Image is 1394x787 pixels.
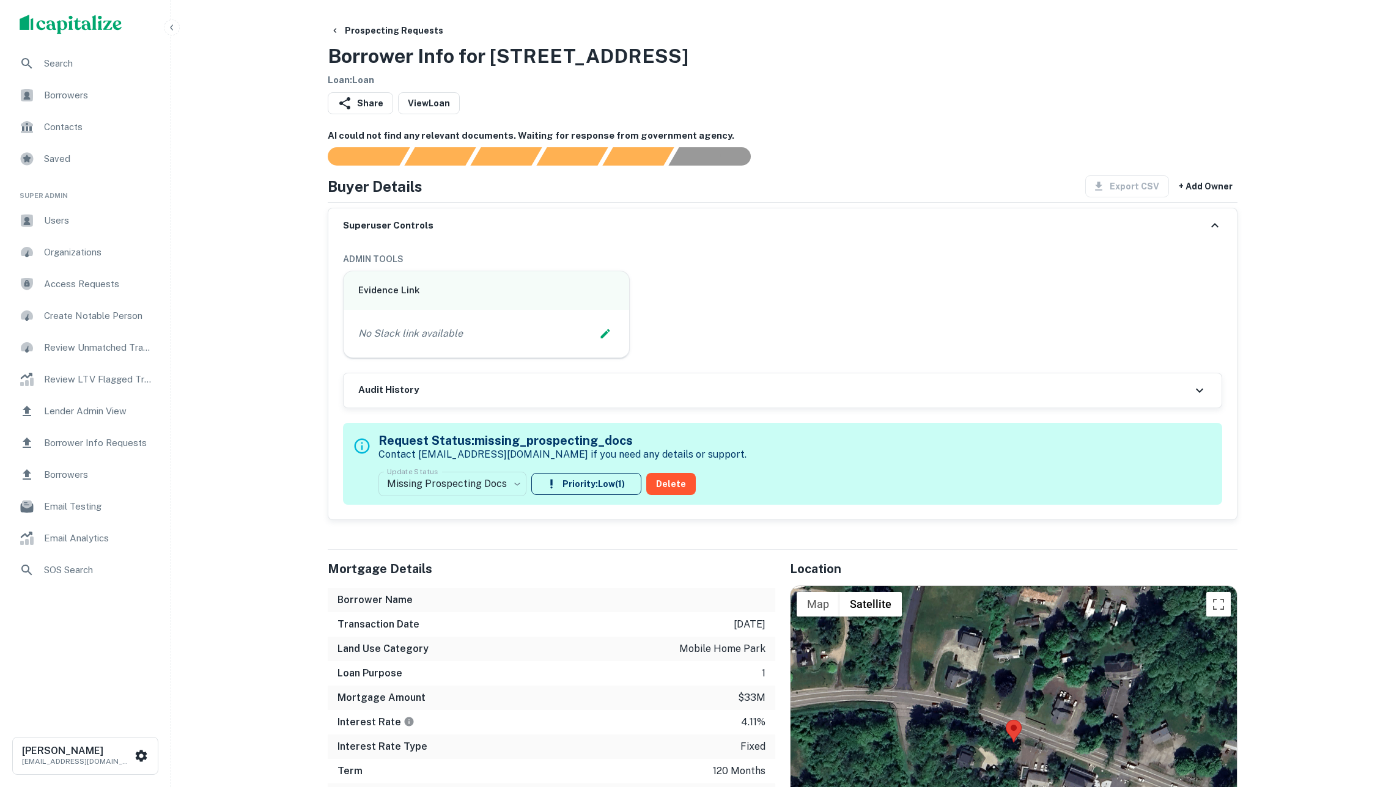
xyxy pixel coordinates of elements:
span: SOS Search [44,563,153,577]
a: Create Notable Person [10,301,161,331]
a: Review LTV Flagged Transactions [10,365,161,394]
div: Documents found, AI parsing details... [470,147,542,166]
a: Search [10,49,161,78]
div: Principals found, AI now looking for contact information... [536,147,608,166]
h6: Loan Purpose [337,666,402,681]
iframe: Chat Widget [1333,689,1394,748]
p: 120 months [713,764,765,778]
button: Delete [646,473,696,495]
a: Access Requests [10,269,161,299]
a: Organizations [10,238,161,267]
span: Organizations [44,245,153,260]
h6: Evidence Link [358,284,614,298]
span: Contacts [44,120,153,134]
h5: Request Status: missing_prospecting_docs [378,431,747,450]
span: Lender Admin View [44,404,153,419]
button: Prospecting Requests [325,20,448,42]
h5: Mortgage Details [328,560,775,578]
span: Users [44,213,153,228]
span: Search [44,56,153,71]
a: Borrowers [10,460,161,489]
p: 1 [762,666,765,681]
button: Show satellite imagery [839,592,902,617]
p: $33m [738,690,765,705]
h6: Transaction Date [337,617,419,632]
p: mobile home park [679,642,765,656]
h6: Loan : Loan [328,73,688,87]
a: ViewLoan [398,92,460,114]
span: Borrowers [44,88,153,103]
div: Your request is received and processing... [404,147,476,166]
h6: Audit History [358,383,419,397]
button: Priority:Low(1) [531,473,641,495]
h3: Borrower Info for [STREET_ADDRESS] [328,42,688,71]
span: Review LTV Flagged Transactions [44,372,153,387]
h6: Term [337,764,363,778]
button: Edit Slack Link [596,324,614,343]
h6: ADMIN TOOLS [343,252,1222,266]
h6: Borrower Name [337,593,413,607]
p: Contact [EMAIL_ADDRESS][DOMAIN_NAME] if you need any details or support. [378,447,747,462]
h6: AI could not find any relevant documents. Waiting for response from government agency. [328,129,1237,143]
h6: Interest Rate Type [337,739,427,754]
button: Toggle fullscreen view [1206,592,1231,617]
span: Create Notable Person [44,309,153,323]
span: Borrowers [44,467,153,482]
div: Missing Prospecting Docs [378,467,526,501]
a: Borrower Info Requests [10,428,161,458]
span: Access Requests [44,277,153,291]
div: Principals found, still searching for contact information. This may take time... [602,147,674,166]
span: Saved [44,152,153,166]
p: fixed [740,739,765,754]
a: Email Analytics [10,524,161,553]
button: Show street map [797,592,839,617]
h6: Superuser Controls [343,219,433,233]
p: [EMAIL_ADDRESS][DOMAIN_NAME] [22,756,132,767]
li: Super Admin [10,176,161,206]
h5: Location [790,560,1237,578]
span: Review Unmatched Transactions [44,340,153,355]
a: Saved [10,144,161,174]
div: AI fulfillment process complete. [669,147,765,166]
p: No Slack link available [358,326,463,341]
img: capitalize-logo.png [20,15,122,34]
h4: Buyer Details [328,175,422,197]
a: SOS Search [10,555,161,585]
a: Borrowers [10,81,161,110]
button: [PERSON_NAME][EMAIL_ADDRESS][DOMAIN_NAME] [12,737,158,775]
h6: Land Use Category [337,642,429,656]
p: 4.11% [741,715,765,730]
h6: [PERSON_NAME] [22,746,132,756]
a: Contacts [10,112,161,142]
a: Lender Admin View [10,397,161,426]
button: Share [328,92,393,114]
h6: Mortgage Amount [337,690,426,705]
a: Users [10,206,161,235]
p: [DATE] [734,617,765,632]
h6: Interest Rate [337,715,415,730]
button: + Add Owner [1174,175,1237,197]
span: Borrower Info Requests [44,436,153,450]
span: Email Testing [44,499,153,514]
svg: The interest rates displayed on the website are for informational purposes only and may be report... [404,716,415,727]
a: Email Testing [10,492,161,521]
label: Update Status [387,466,438,477]
a: Review Unmatched Transactions [10,333,161,362]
